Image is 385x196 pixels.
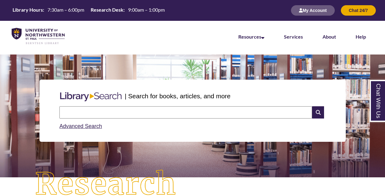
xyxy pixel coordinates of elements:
a: Hours Today [10,6,167,15]
span: 9:00am – 1:00pm [128,7,165,13]
img: UNWSP Library Logo [12,28,65,45]
button: My Account [291,5,335,16]
a: Services [284,34,303,40]
a: Chat 24/7 [341,8,376,13]
a: About [323,34,336,40]
a: Advanced Search [59,123,102,129]
table: Hours Today [10,6,167,14]
a: Help [356,34,366,40]
th: Library Hours: [10,6,45,13]
p: | Search for books, articles, and more [125,91,230,101]
a: My Account [291,8,335,13]
i: Search [312,106,324,119]
button: Chat 24/7 [341,5,376,16]
th: Research Desk: [88,6,126,13]
img: Libary Search [57,90,125,104]
span: 7:30am – 6:00pm [47,7,84,13]
a: Resources [238,34,264,40]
